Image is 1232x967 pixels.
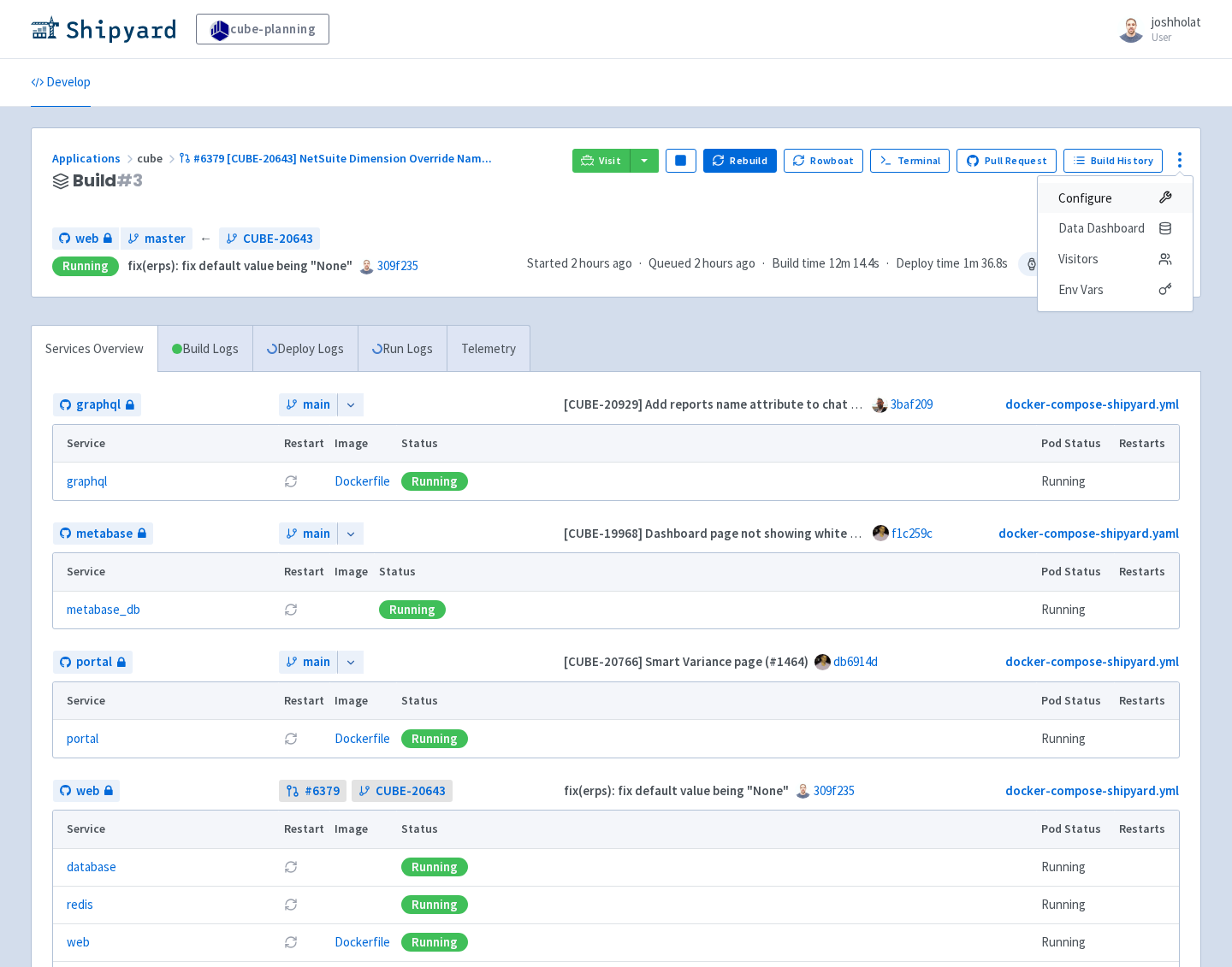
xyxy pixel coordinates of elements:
[53,522,153,545] a: metabase
[284,603,298,616] button: Restart pod
[564,396,946,412] strong: [CUBE-20929] Add reports name attribute to chat resources (#357)
[31,15,175,43] img: Shipyard logo
[32,326,157,373] a: Services Overview
[401,472,468,491] div: Running
[998,525,1179,541] a: docker-compose-shipyard.yaml
[303,652,330,672] span: main
[53,682,278,720] th: Service
[67,933,90,952] a: web
[252,326,358,373] a: Deploy Logs
[666,149,696,173] button: Pause
[401,858,468,876] div: Running
[649,255,755,271] span: Queued
[329,425,396,463] th: Image
[1058,216,1145,240] span: Data Dashboard
[284,475,298,488] button: Restart pod
[303,524,330,544] span: main
[1036,886,1114,923] td: Running
[1063,149,1163,173] a: Build History
[193,150,492,166] span: #6379 [CUBE-20643] NetSuite Dimension Override Nam ...
[158,326,252,373] a: Build Logs
[1005,782,1179,799] a: docker-compose-shipyard.yml
[1036,463,1114,500] td: Running
[1018,252,1180,276] span: Stopping in 1 hr 59 min
[1036,425,1114,463] th: Pod Status
[303,395,330,415] span: main
[67,729,98,749] a: portal
[1036,848,1114,886] td: Running
[1038,244,1193,274] a: Visitors
[401,729,468,748] div: Running
[374,553,1036,591] th: Status
[335,934,390,950] a: Dockerfile
[137,150,179,166] span: cube
[891,525,933,541] a: f1c259c
[564,782,789,799] strong: fix(erps): fix default value being "None"
[52,256,119,276] div: Running
[447,326,530,373] a: Telemetry
[52,227,119,251] a: web
[358,326,447,373] a: Run Logs
[1038,213,1193,244] a: Data Dashboard
[219,227,320,251] a: CUBE-20643
[52,150,137,166] a: Applications
[401,933,468,952] div: Running
[179,150,495,166] a: #6379 [CUBE-20643] NetSuite Dimension Override Nam...
[352,780,453,803] a: CUBE-20643
[284,860,298,874] button: Restart pod
[527,252,1180,276] div: · · ·
[53,553,278,591] th: Service
[1036,682,1114,720] th: Pod Status
[127,257,352,274] strong: fix(erps): fix default value being "None"
[1036,923,1114,961] td: Running
[814,782,855,799] a: 309f235
[284,935,298,949] button: Restart pod
[75,229,98,249] span: web
[1114,553,1179,591] th: Restarts
[1038,183,1193,214] a: Configure
[571,255,632,271] time: 2 hours ago
[599,154,621,168] span: Visit
[279,780,346,803] a: #6379
[1058,186,1112,210] span: Configure
[278,811,329,848] th: Restart
[196,14,329,44] a: cube-planning
[53,651,133,674] a: portal
[784,149,864,173] button: Rowboat
[377,257,418,274] a: 309f235
[53,780,120,803] a: web
[1036,811,1114,848] th: Pod Status
[891,396,933,412] a: 3baf209
[278,553,329,591] th: Restart
[379,600,446,619] div: Running
[1036,591,1114,628] td: Running
[396,682,1036,720] th: Status
[53,393,141,416] a: graphql
[76,781,99,801] span: web
[279,393,337,416] a: main
[772,254,826,274] span: Build time
[121,227,192,251] a: master
[1152,14,1201,30] span: joshholat
[564,653,808,669] strong: [CUBE-20766] Smart Variance page (#1464)
[527,255,632,271] span: Started
[1036,553,1114,591] th: Pod Status
[67,600,140,620] a: metabase_db
[1114,682,1179,720] th: Restarts
[279,522,337,545] a: main
[335,473,390,489] a: Dockerfile
[833,653,878,669] a: db6914d
[67,472,107,492] a: graphql
[396,425,1036,463] th: Status
[31,59,91,107] a: Develop
[305,781,340,801] strong: # 6379
[694,255,755,271] time: 2 hours ago
[284,732,298,746] button: Restart pod
[703,149,777,173] button: Rebuild
[963,254,1008,274] span: 1m 36.8s
[76,652,112,672] span: portal
[329,811,396,848] th: Image
[1036,720,1114,758] td: Running
[73,171,143,191] span: Build
[53,811,278,848] th: Service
